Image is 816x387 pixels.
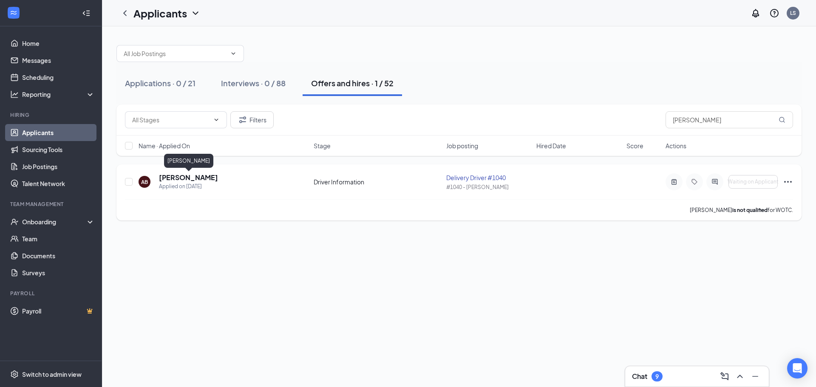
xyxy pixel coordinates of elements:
[10,201,93,208] div: Team Management
[666,111,793,128] input: Search in offers and hires
[190,8,201,18] svg: ChevronDown
[735,371,745,381] svg: ChevronUp
[790,9,796,17] div: LS
[22,247,95,264] a: Documents
[22,230,95,247] a: Team
[9,8,18,17] svg: WorkstreamLogo
[22,69,95,86] a: Scheduling
[769,8,779,18] svg: QuestionInfo
[213,116,220,123] svg: ChevronDown
[125,78,195,88] div: Applications · 0 / 21
[733,370,747,383] button: ChevronUp
[139,141,190,150] span: Name · Applied On
[446,173,531,182] div: Delivery Driver #1040
[22,158,95,175] a: Job Postings
[728,175,778,189] button: Waiting on Applicant
[626,141,643,150] span: Score
[779,116,785,123] svg: MagnifyingGlass
[120,8,130,18] svg: ChevronLeft
[10,218,19,226] svg: UserCheck
[446,184,531,191] div: #1040 - [PERSON_NAME]
[22,90,95,99] div: Reporting
[82,9,91,17] svg: Collapse
[632,372,647,381] h3: Chat
[655,373,659,380] div: 9
[10,370,19,379] svg: Settings
[22,264,95,281] a: Surveys
[536,141,566,150] span: Hired Date
[690,206,793,214] p: [PERSON_NAME] for WOTC.
[230,50,237,57] svg: ChevronDown
[141,178,148,186] div: AB
[446,141,478,150] span: Job posting
[311,78,394,88] div: Offers and hires · 1 / 52
[728,179,779,185] span: Waiting on Applicant
[22,175,95,192] a: Talent Network
[751,8,761,18] svg: Notifications
[720,371,730,381] svg: ComposeMessage
[689,178,700,185] svg: Tag
[732,207,768,213] b: is not qualified
[124,49,227,58] input: All Job Postings
[22,35,95,52] a: Home
[22,302,95,319] a: PayrollCrown
[159,173,218,182] h5: [PERSON_NAME]
[22,124,95,141] a: Applicants
[164,154,213,168] div: [PERSON_NAME]
[314,141,331,150] span: Stage
[22,218,88,226] div: Onboarding
[22,141,95,158] a: Sourcing Tools
[22,52,95,69] a: Messages
[748,370,762,383] button: Minimize
[787,358,807,379] div: Open Intercom Messenger
[10,111,93,119] div: Hiring
[669,178,679,185] svg: ActiveNote
[230,111,274,128] button: Filter Filters
[718,370,731,383] button: ComposeMessage
[10,90,19,99] svg: Analysis
[10,290,93,297] div: Payroll
[22,370,82,379] div: Switch to admin view
[221,78,286,88] div: Interviews · 0 / 88
[159,182,218,191] div: Applied on [DATE]
[666,141,686,150] span: Actions
[132,115,210,124] input: All Stages
[710,178,720,185] svg: ActiveChat
[783,177,793,187] svg: Ellipses
[750,371,760,381] svg: Minimize
[133,6,187,20] h1: Applicants
[314,178,441,186] div: Driver Information
[238,115,248,125] svg: Filter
